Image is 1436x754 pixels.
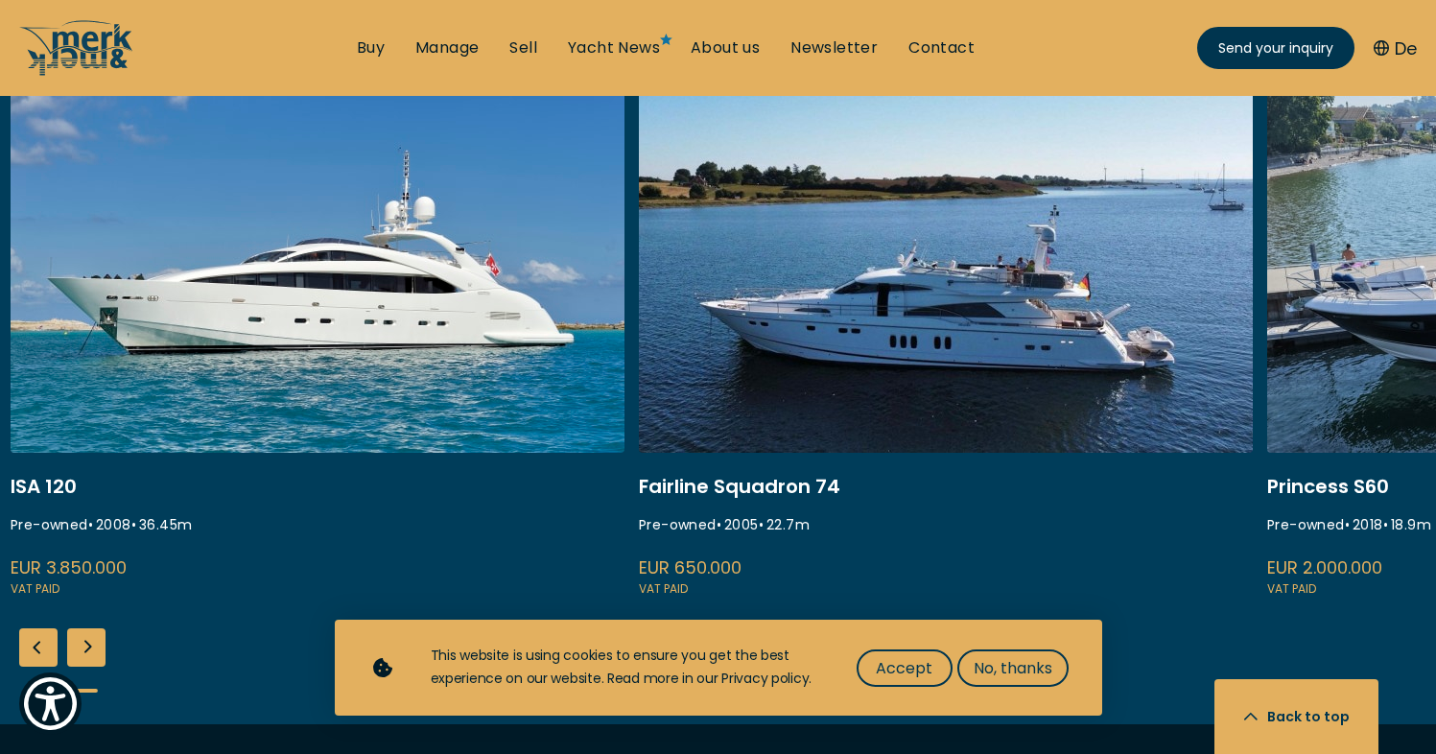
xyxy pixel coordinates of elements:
button: No, thanks [957,649,1069,687]
a: Contact [908,37,975,59]
div: Next slide [67,628,106,667]
button: Show Accessibility Preferences [19,672,82,735]
a: Privacy policy [721,669,809,688]
button: Accept [857,649,953,687]
a: Manage [415,37,479,59]
a: Send your inquiry [1197,27,1354,69]
div: This website is using cookies to ensure you get the best experience on our website. Read more in ... [431,645,818,691]
a: Sell [509,37,537,59]
button: Back to top [1214,679,1378,754]
span: Send your inquiry [1218,38,1333,59]
a: About us [691,37,760,59]
div: Previous slide [19,628,58,667]
a: Buy [357,37,385,59]
a: Yacht News [568,37,660,59]
button: De [1374,35,1417,61]
a: Newsletter [790,37,878,59]
span: No, thanks [974,656,1052,680]
a: / [19,60,134,82]
span: Accept [876,656,932,680]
